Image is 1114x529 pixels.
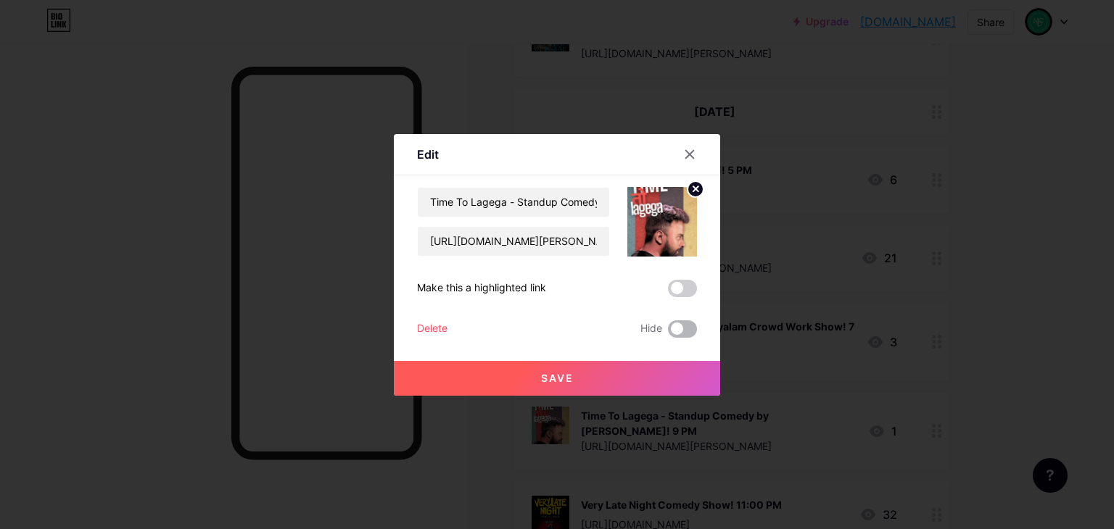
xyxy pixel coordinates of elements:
[627,187,697,257] img: link_thumbnail
[417,280,546,297] div: Make this a highlighted link
[417,146,439,163] div: Edit
[417,320,447,338] div: Delete
[640,320,662,338] span: Hide
[541,372,574,384] span: Save
[418,188,609,217] input: Title
[394,361,720,396] button: Save
[418,227,609,256] input: URL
